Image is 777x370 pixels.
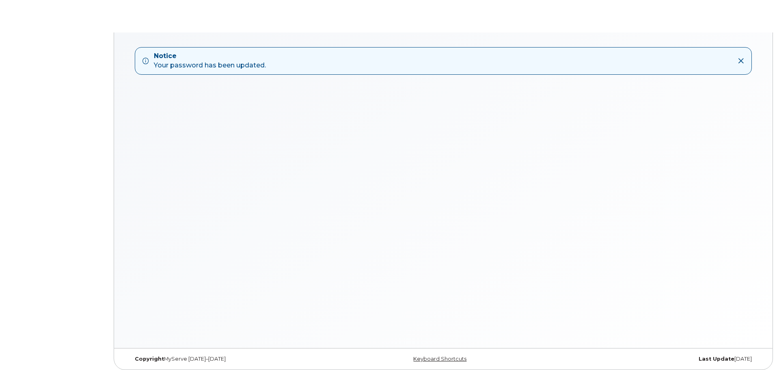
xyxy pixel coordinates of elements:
a: Keyboard Shortcuts [413,356,466,362]
strong: Last Update [699,356,734,362]
div: Your password has been updated. [154,52,266,70]
div: MyServe [DATE]–[DATE] [129,356,339,362]
strong: Notice [154,52,266,61]
div: [DATE] [548,356,758,362]
strong: Copyright [135,356,164,362]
